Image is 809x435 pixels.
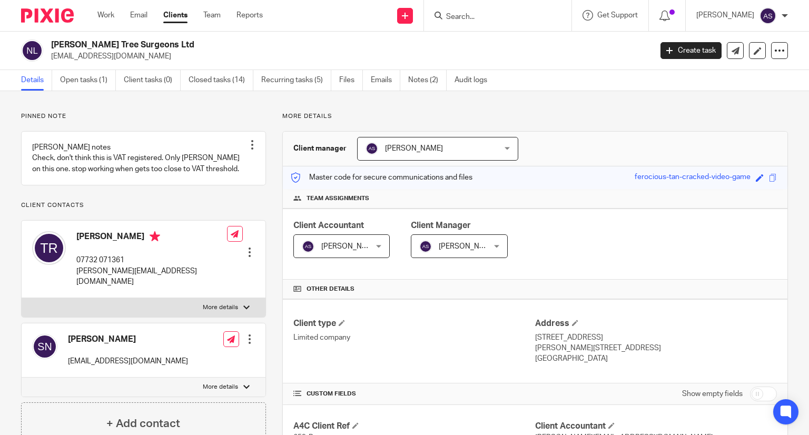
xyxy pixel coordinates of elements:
[696,10,754,21] p: [PERSON_NAME]
[293,318,535,329] h4: Client type
[150,231,160,242] i: Primary
[32,231,66,265] img: svg%3E
[293,221,364,230] span: Client Accountant
[51,39,526,51] h2: [PERSON_NAME] Tree Surgeons Ltd
[408,70,447,91] a: Notes (2)
[203,303,238,312] p: More details
[21,39,43,62] img: svg%3E
[68,356,188,367] p: [EMAIL_ADDRESS][DOMAIN_NAME]
[339,70,363,91] a: Files
[124,70,181,91] a: Client tasks (0)
[76,255,227,265] p: 07732 071361
[130,10,147,21] a: Email
[759,7,776,24] img: svg%3E
[106,416,180,432] h4: + Add contact
[21,112,266,121] p: Pinned note
[535,421,777,432] h4: Client Accountant
[635,172,751,184] div: ferocious-tan-cracked-video-game
[21,201,266,210] p: Client contacts
[597,12,638,19] span: Get Support
[203,10,221,21] a: Team
[60,70,116,91] a: Open tasks (1)
[535,343,777,353] p: [PERSON_NAME][STREET_ADDRESS]
[419,240,432,253] img: svg%3E
[439,243,497,250] span: [PERSON_NAME]
[51,51,645,62] p: [EMAIL_ADDRESS][DOMAIN_NAME]
[307,285,354,293] span: Other details
[535,332,777,343] p: [STREET_ADDRESS]
[189,70,253,91] a: Closed tasks (14)
[535,318,777,329] h4: Address
[293,143,347,154] h3: Client manager
[163,10,188,21] a: Clients
[371,70,400,91] a: Emails
[411,221,471,230] span: Client Manager
[203,383,238,391] p: More details
[445,13,540,22] input: Search
[68,334,188,345] h4: [PERSON_NAME]
[21,8,74,23] img: Pixie
[76,266,227,288] p: [PERSON_NAME][EMAIL_ADDRESS][DOMAIN_NAME]
[97,10,114,21] a: Work
[455,70,495,91] a: Audit logs
[236,10,263,21] a: Reports
[282,112,788,121] p: More details
[291,172,472,183] p: Master code for secure communications and files
[302,240,314,253] img: svg%3E
[293,332,535,343] p: Limited company
[293,390,535,398] h4: CUSTOM FIELDS
[682,389,743,399] label: Show empty fields
[32,334,57,359] img: svg%3E
[293,421,535,432] h4: A4C Client Ref
[321,243,379,250] span: [PERSON_NAME]
[261,70,331,91] a: Recurring tasks (5)
[366,142,378,155] img: svg%3E
[307,194,369,203] span: Team assignments
[660,42,722,59] a: Create task
[535,353,777,364] p: [GEOGRAPHIC_DATA]
[385,145,443,152] span: [PERSON_NAME]
[21,70,52,91] a: Details
[76,231,227,244] h4: [PERSON_NAME]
